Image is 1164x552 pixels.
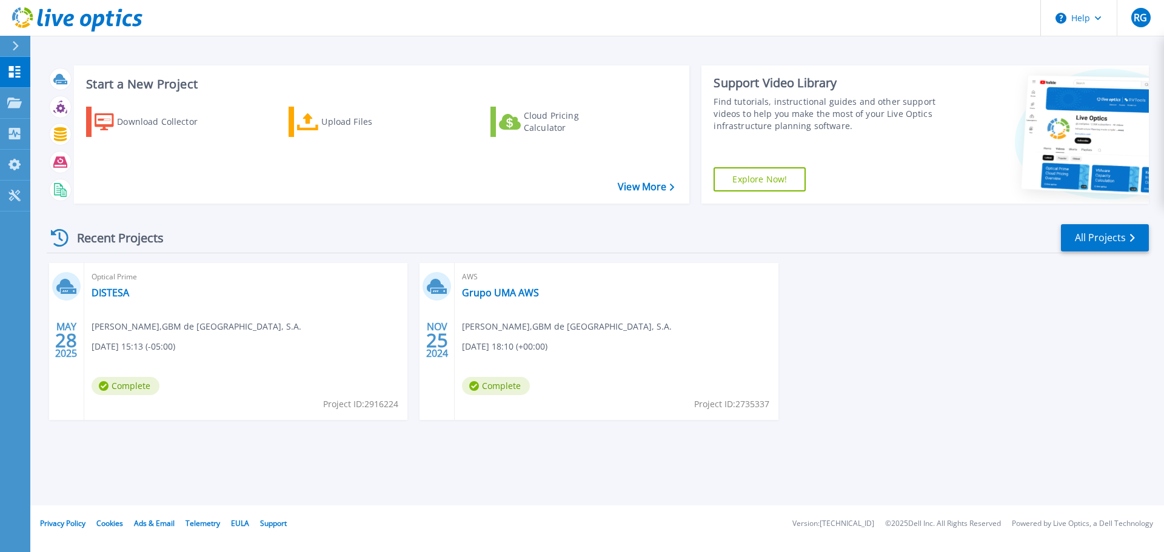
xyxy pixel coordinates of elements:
span: [PERSON_NAME] , GBM de [GEOGRAPHIC_DATA], S.A. [462,320,672,333]
a: Cloud Pricing Calculator [490,107,626,137]
a: Grupo UMA AWS [462,287,539,299]
a: Upload Files [289,107,424,137]
span: Complete [92,377,159,395]
a: Support [260,518,287,528]
span: Complete [462,377,530,395]
a: Privacy Policy [40,518,85,528]
div: Download Collector [117,110,214,134]
div: Cloud Pricing Calculator [524,110,621,134]
span: 28 [55,335,77,345]
a: Ads & Email [134,518,175,528]
span: Project ID: 2916224 [323,397,398,411]
a: EULA [231,518,249,528]
li: © 2025 Dell Inc. All Rights Reserved [885,520,1001,528]
a: All Projects [1061,224,1149,251]
div: NOV 2024 [426,318,449,362]
a: Explore Now! [714,167,806,191]
div: Support Video Library [714,75,942,91]
div: Recent Projects [47,223,180,253]
span: [DATE] 18:10 (+00:00) [462,340,547,353]
a: Telemetry [186,518,220,528]
div: Upload Files [321,110,418,134]
span: 25 [426,335,448,345]
div: MAY 2025 [55,318,78,362]
span: Project ID: 2735337 [694,397,769,411]
a: DISTESA [92,287,129,299]
span: [PERSON_NAME] , GBM de [GEOGRAPHIC_DATA], S.A. [92,320,301,333]
a: Download Collector [86,107,221,137]
a: Cookies [96,518,123,528]
span: AWS [462,270,771,284]
a: View More [618,181,674,193]
li: Powered by Live Optics, a Dell Technology [1012,520,1153,528]
span: RG [1134,13,1147,22]
h3: Start a New Project [86,78,674,91]
div: Find tutorials, instructional guides and other support videos to help you make the most of your L... [714,96,942,132]
span: [DATE] 15:13 (-05:00) [92,340,175,353]
li: Version: [TECHNICAL_ID] [792,520,874,528]
span: Optical Prime [92,270,400,284]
